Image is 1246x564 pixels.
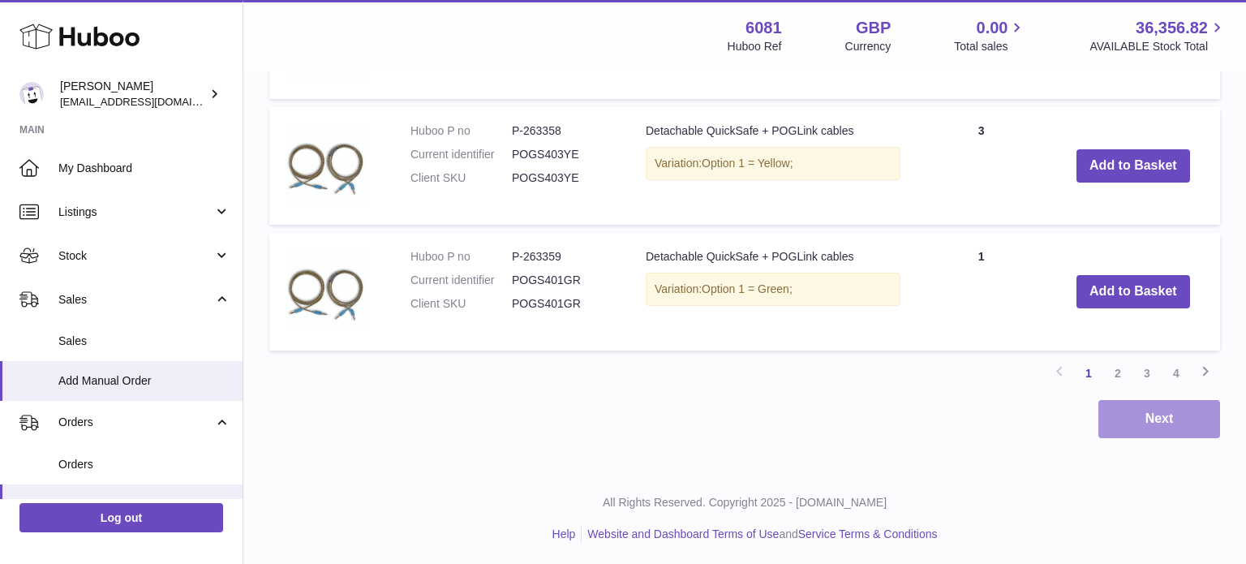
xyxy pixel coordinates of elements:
a: Service Terms & Conditions [798,527,938,540]
td: Detachable QuickSafe + POGLink cables [629,233,917,351]
button: Add to Basket [1076,275,1190,308]
div: Huboo Ref [728,39,782,54]
span: Sales [58,292,213,308]
span: Option 1 = Green; [702,282,793,295]
span: 0.00 [977,17,1008,39]
dd: POGS401GR [512,296,613,312]
dt: Huboo P no [410,123,512,139]
strong: GBP [856,17,891,39]
a: Log out [19,503,223,532]
span: Add Manual Order [58,373,230,389]
span: Listings [58,205,213,220]
img: Detachable QuickSafe + POGLink cables [286,123,367,205]
span: My Dashboard [58,161,230,176]
a: 4 [1162,359,1191,388]
p: All Rights Reserved. Copyright 2025 - [DOMAIN_NAME] [256,495,1233,510]
dd: POGS403YE [512,170,613,186]
dt: Current identifier [410,147,512,162]
div: Variation: [646,273,900,306]
span: [EMAIL_ADDRESS][DOMAIN_NAME] [60,95,238,108]
a: 2 [1103,359,1132,388]
span: Stock [58,248,213,264]
img: hello@pogsheadphones.com [19,82,44,106]
a: Help [552,527,576,540]
a: 1 [1074,359,1103,388]
dd: POGS401GR [512,273,613,288]
span: Option 1 = Yellow; [702,157,793,170]
dd: POGS403YE [512,147,613,162]
strong: 6081 [745,17,782,39]
dd: P-263358 [512,123,613,139]
span: Add Manual Order [58,497,230,512]
span: 36,356.82 [1136,17,1208,39]
dt: Huboo P no [410,249,512,265]
span: Orders [58,457,230,472]
dt: Client SKU [410,296,512,312]
td: Detachable QuickSafe + POGLink cables [629,107,917,225]
span: AVAILABLE Stock Total [1089,39,1227,54]
a: 0.00 Total sales [954,17,1026,54]
span: Orders [58,415,213,430]
a: 36,356.82 AVAILABLE Stock Total [1089,17,1227,54]
dt: Current identifier [410,273,512,288]
div: Variation: [646,147,900,180]
span: Total sales [954,39,1026,54]
a: 3 [1132,359,1162,388]
img: Detachable QuickSafe + POGLink cables [286,249,367,330]
td: 1 [917,233,1046,351]
li: and [582,527,937,542]
div: Currency [845,39,892,54]
dt: Client SKU [410,170,512,186]
span: Sales [58,334,230,349]
a: Website and Dashboard Terms of Use [587,527,779,540]
dd: P-263359 [512,249,613,265]
button: Add to Basket [1076,149,1190,183]
td: 3 [917,107,1046,225]
button: Next [1098,400,1220,438]
div: [PERSON_NAME] [60,79,206,110]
